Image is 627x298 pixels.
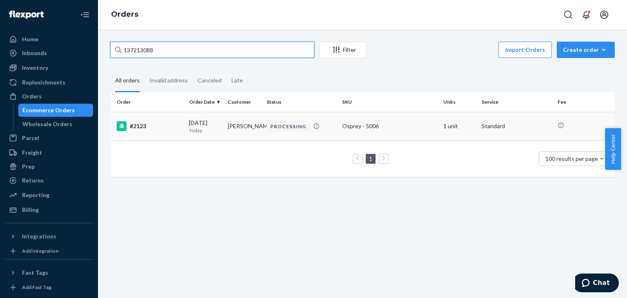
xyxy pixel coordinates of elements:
[5,47,93,60] a: Inbounds
[22,232,56,240] div: Integrations
[18,104,93,117] a: Ecommerce Orders
[22,162,35,171] div: Prep
[22,78,65,87] div: Replenishments
[5,90,93,103] a: Orders
[22,149,42,157] div: Freight
[440,112,479,140] td: 1 unit
[575,274,619,294] iframe: Opens a widget where you can chat to one of our agents
[225,112,263,140] td: [PERSON_NAME]
[545,155,598,162] span: 100 results per page
[482,122,551,130] p: Standard
[342,122,436,130] div: Osprey - 5006
[115,70,140,92] div: All orders
[22,206,39,214] div: Billing
[22,64,48,72] div: Inventory
[22,176,44,185] div: Returns
[22,49,47,57] div: Inbounds
[5,61,93,74] a: Inventory
[498,42,552,58] button: Import Orders
[117,121,182,131] div: #2123
[557,42,615,58] button: Create order
[22,247,58,254] div: Add Integration
[104,3,145,27] ol: breadcrumbs
[22,106,75,114] div: Ecommerce Orders
[578,7,594,23] button: Open notifications
[22,35,38,43] div: Home
[189,119,221,134] div: [DATE]
[22,269,48,277] div: Fast Tags
[5,131,93,145] a: Parcel
[596,7,612,23] button: Open account menu
[367,155,374,162] a: Page 1 is your current page
[320,46,366,54] div: Filter
[5,203,93,216] a: Billing
[231,70,243,91] div: Late
[5,146,93,159] a: Freight
[189,127,221,134] p: Today
[111,10,138,19] a: Orders
[563,46,609,54] div: Create order
[110,42,314,58] input: Search orders
[319,42,367,58] button: Filter
[149,70,188,91] div: Invalid address
[5,189,93,202] a: Reporting
[110,92,186,112] th: Order
[5,282,93,292] a: Add Fast Tag
[560,7,576,23] button: Open Search Box
[5,266,93,279] button: Fast Tags
[22,191,49,199] div: Reporting
[22,134,39,142] div: Parcel
[5,33,93,46] a: Home
[9,11,44,19] img: Flexport logo
[554,92,615,112] th: Fee
[478,92,554,112] th: Service
[198,70,222,91] div: Canceled
[5,246,93,256] a: Add Integration
[263,92,339,112] th: Status
[267,121,310,132] div: PROCESSING
[5,76,93,89] a: Replenishments
[18,118,93,131] a: Wholesale Orders
[22,120,72,128] div: Wholesale Orders
[339,92,440,112] th: SKU
[22,92,42,100] div: Orders
[77,7,93,23] button: Close Navigation
[186,92,225,112] th: Order Date
[5,160,93,173] a: Prep
[440,92,479,112] th: Units
[605,128,621,170] button: Help Center
[22,284,51,291] div: Add Fast Tag
[228,98,260,105] div: Customer
[5,230,93,243] button: Integrations
[5,174,93,187] a: Returns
